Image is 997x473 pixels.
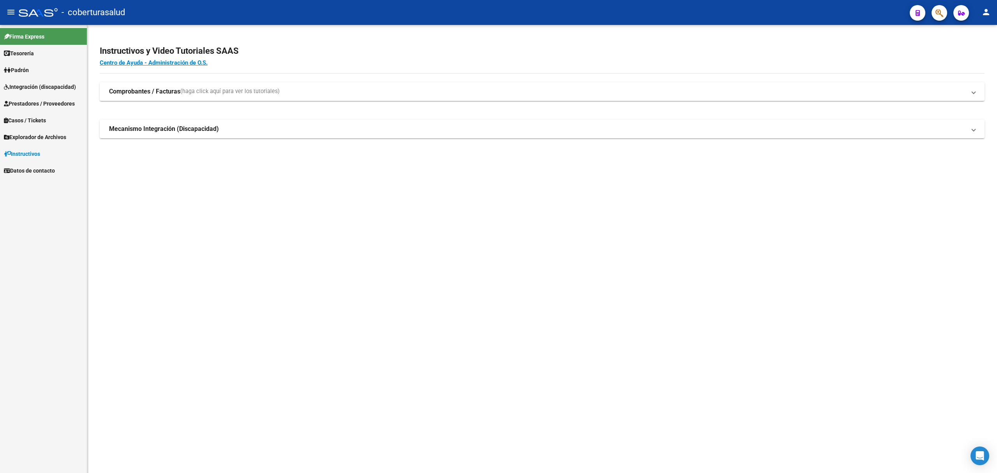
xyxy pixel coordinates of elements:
mat-expansion-panel-header: Comprobantes / Facturas(haga click aquí para ver los tutoriales) [100,82,985,101]
span: Explorador de Archivos [4,133,66,141]
a: Centro de Ayuda - Administración de O.S. [100,59,208,66]
span: Prestadores / Proveedores [4,99,75,108]
span: Casos / Tickets [4,116,46,125]
div: Open Intercom Messenger [971,447,989,465]
span: Instructivos [4,150,40,158]
strong: Comprobantes / Facturas [109,87,180,96]
span: Datos de contacto [4,166,55,175]
span: - coberturasalud [62,4,125,21]
span: Integración (discapacidad) [4,83,76,91]
span: (haga click aquí para ver los tutoriales) [180,87,280,96]
h2: Instructivos y Video Tutoriales SAAS [100,44,985,58]
span: Firma Express [4,32,44,41]
span: Padrón [4,66,29,74]
span: Tesorería [4,49,34,58]
strong: Mecanismo Integración (Discapacidad) [109,125,219,133]
mat-icon: person [981,7,991,17]
mat-icon: menu [6,7,16,17]
mat-expansion-panel-header: Mecanismo Integración (Discapacidad) [100,120,985,138]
